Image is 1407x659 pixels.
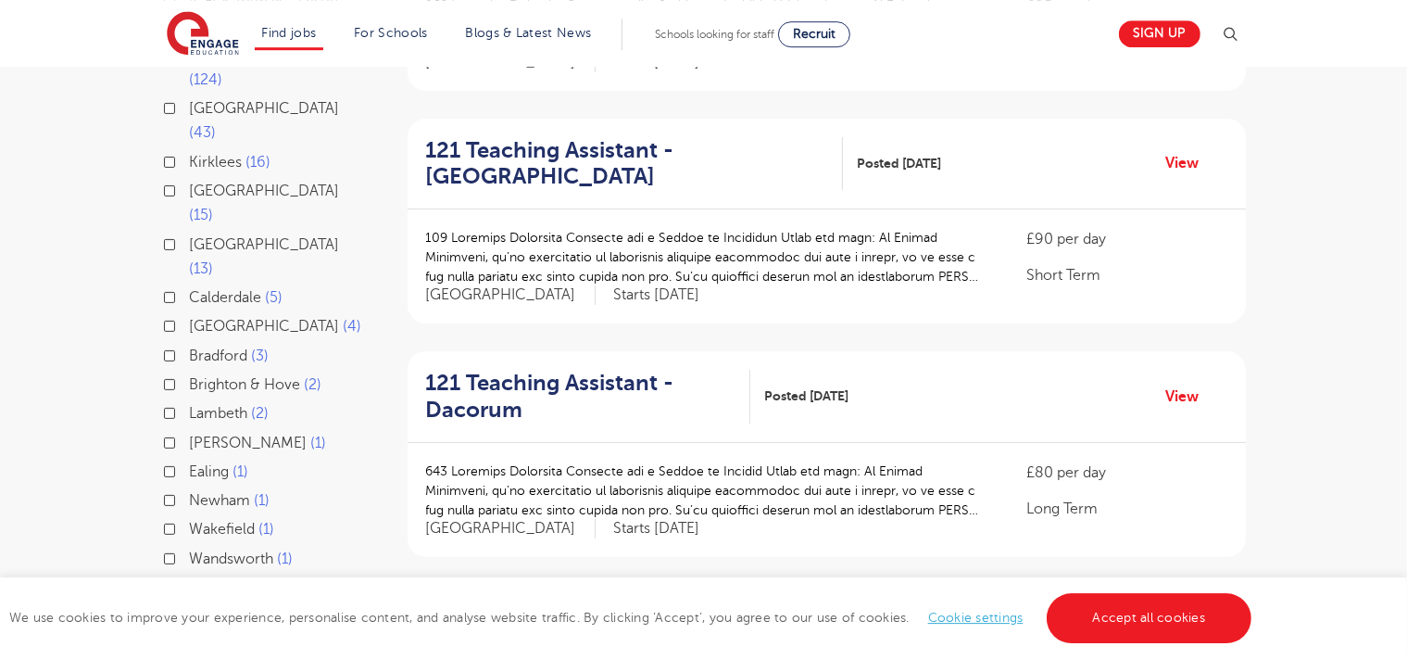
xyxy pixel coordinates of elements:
[233,463,249,480] span: 1
[252,405,270,422] span: 2
[190,551,202,563] input: Wandsworth 1
[190,521,256,538] span: Wakefield
[167,11,239,57] img: Engage Education
[190,463,202,475] input: Ealing 1
[262,26,317,40] a: Find jobs
[9,611,1256,625] span: We use cookies to improve your experience, personalise content, and analyse website traffic. By c...
[190,124,217,141] span: 43
[344,318,362,335] span: 4
[190,71,223,88] span: 124
[778,21,850,47] a: Recruit
[764,387,848,406] span: Posted [DATE]
[190,376,202,388] input: Brighton & Hove 2
[1026,228,1226,250] p: £90 per day
[1026,498,1226,520] p: Long Term
[190,521,202,533] input: Wakefield 1
[1166,151,1213,175] a: View
[190,236,340,253] span: [GEOGRAPHIC_DATA]
[190,100,340,117] span: [GEOGRAPHIC_DATA]
[190,405,248,422] span: Lambeth
[928,611,1024,625] a: Cookie settings
[190,405,202,417] input: Lambeth 2
[1119,20,1200,47] a: Sign up
[190,435,308,451] span: [PERSON_NAME]
[190,492,202,504] input: Newham 1
[1026,264,1226,286] p: Short Term
[190,207,214,223] span: 15
[426,370,751,424] a: 121 Teaching Assistant - Dacorum
[426,370,736,424] h2: 121 Teaching Assistant - Dacorum
[426,462,990,520] p: 643 Loremips Dolorsita Consecte adi e Seddoe te Incidid Utlab etd magn: Al Enimad Minimveni, qu’n...
[266,289,283,306] span: 5
[190,100,202,112] input: [GEOGRAPHIC_DATA] 43
[311,435,327,451] span: 1
[1047,593,1252,643] a: Accept all cookies
[190,376,301,393] span: Brighton & Hove
[190,154,202,166] input: Kirklees 16
[190,463,230,480] span: Ealing
[354,26,427,40] a: For Schools
[278,551,294,567] span: 1
[1026,462,1226,484] p: £80 per day
[190,289,202,301] input: Calderdale 5
[190,289,262,306] span: Calderdale
[190,492,251,509] span: Newham
[426,228,990,286] p: 109 Loremips Dolorsita Consecte adi e Seddoe te Incididun Utlab etd magn: Al Enimad Minimveni, qu...
[793,27,835,41] span: Recruit
[190,435,202,447] input: [PERSON_NAME] 1
[190,154,243,171] span: Kirklees
[190,348,202,360] input: Bradford 3
[426,519,596,539] span: [GEOGRAPHIC_DATA]
[252,348,270,364] span: 3
[426,137,829,191] h2: 121 Teaching Assistant - [GEOGRAPHIC_DATA]
[1166,385,1213,409] a: View
[190,318,340,335] span: [GEOGRAPHIC_DATA]
[190,551,274,567] span: Wandsworth
[305,376,322,393] span: 2
[466,26,592,40] a: Blogs & Latest News
[259,521,275,538] span: 1
[426,137,844,191] a: 121 Teaching Assistant - [GEOGRAPHIC_DATA]
[190,260,214,277] span: 13
[190,183,340,199] span: [GEOGRAPHIC_DATA]
[246,154,271,171] span: 16
[614,519,700,539] p: Starts [DATE]
[255,492,270,509] span: 1
[190,318,202,330] input: [GEOGRAPHIC_DATA] 4
[655,28,774,41] span: Schools looking for staff
[857,154,941,173] span: Posted [DATE]
[426,285,596,305] span: [GEOGRAPHIC_DATA]
[190,348,248,364] span: Bradford
[614,285,700,305] p: Starts [DATE]
[190,236,202,248] input: [GEOGRAPHIC_DATA] 13
[190,183,202,195] input: [GEOGRAPHIC_DATA] 15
